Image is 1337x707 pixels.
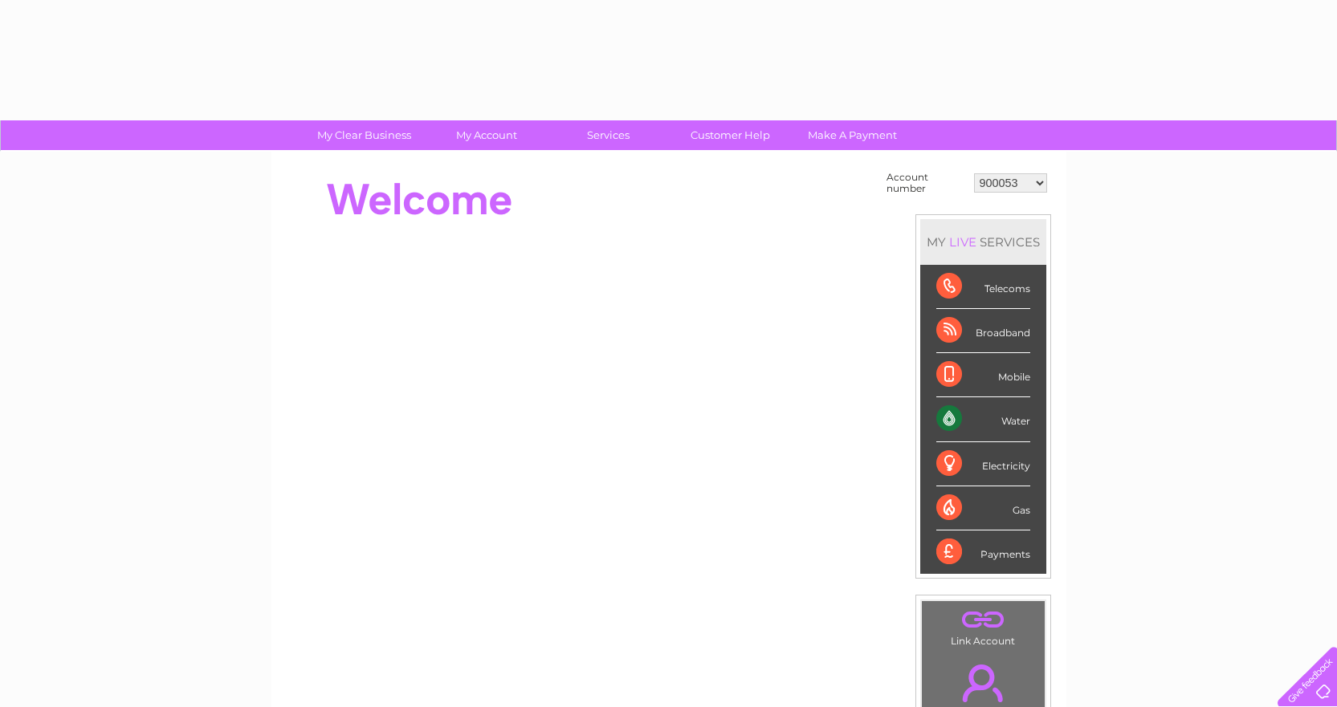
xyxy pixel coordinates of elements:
a: My Clear Business [298,120,430,150]
div: Payments [936,530,1030,574]
div: Broadband [936,309,1030,353]
div: Water [936,397,1030,441]
a: Services [542,120,675,150]
a: . [926,605,1041,633]
div: Electricity [936,442,1030,486]
div: LIVE [946,234,980,250]
a: My Account [420,120,552,150]
td: Account number [883,168,970,198]
a: Make A Payment [786,120,919,150]
div: Gas [936,486,1030,530]
td: Link Account [921,600,1046,651]
a: Customer Help [664,120,797,150]
div: Telecoms [936,265,1030,309]
div: MY SERVICES [920,219,1046,265]
div: Mobile [936,353,1030,397]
